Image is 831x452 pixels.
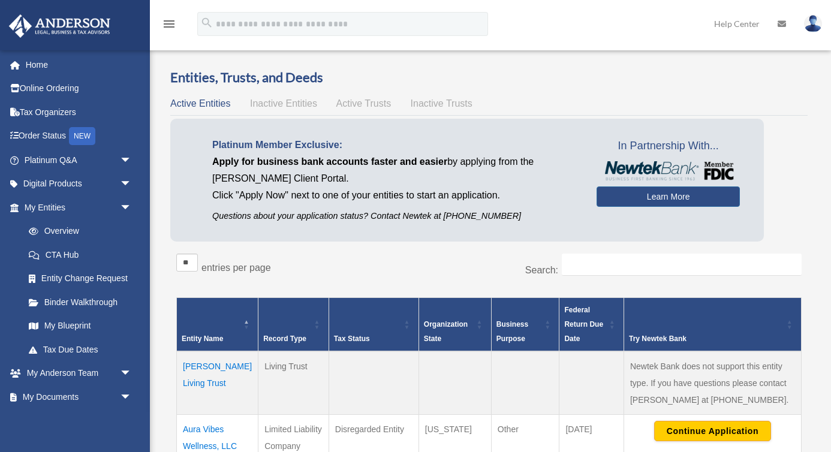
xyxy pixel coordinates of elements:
th: Business Purpose: Activate to sort [491,298,559,352]
a: My Anderson Teamarrow_drop_down [8,361,150,385]
a: Binder Walkthrough [17,290,144,314]
span: arrow_drop_down [120,361,144,386]
button: Continue Application [654,421,771,441]
span: Active Entities [170,98,230,109]
span: arrow_drop_down [120,195,144,220]
span: Apply for business bank accounts faster and easier [212,156,447,167]
a: My Documentsarrow_drop_down [8,385,150,409]
th: Tax Status: Activate to sort [329,298,418,352]
a: Digital Productsarrow_drop_down [8,172,150,196]
a: Online Learningarrow_drop_down [8,409,150,433]
span: Federal Return Due Date [564,306,603,343]
i: search [200,16,213,29]
span: Organization State [424,320,468,343]
a: Tax Organizers [8,100,150,124]
span: arrow_drop_down [120,148,144,173]
a: Order StatusNEW [8,124,150,149]
img: NewtekBankLogoSM.png [603,161,734,180]
a: Online Ordering [8,77,150,101]
a: Tax Due Dates [17,338,144,361]
label: entries per page [201,263,271,273]
a: Home [8,53,150,77]
span: arrow_drop_down [120,385,144,409]
span: Inactive Trusts [411,98,472,109]
th: Entity Name: Activate to invert sorting [177,298,258,352]
th: Organization State: Activate to sort [418,298,491,352]
span: Entity Name [182,335,223,343]
p: Click "Apply Now" next to one of your entities to start an application. [212,187,579,204]
span: Tax Status [334,335,370,343]
label: Search: [525,265,558,275]
span: Business Purpose [496,320,528,343]
a: Platinum Q&Aarrow_drop_down [8,148,150,172]
p: by applying from the [PERSON_NAME] Client Portal. [212,153,579,187]
a: My Entitiesarrow_drop_down [8,195,144,219]
span: Record Type [263,335,306,343]
span: In Partnership With... [597,137,740,156]
td: Living Trust [258,351,329,415]
a: Entity Change Request [17,267,144,291]
p: Questions about your application status? Contact Newtek at [PHONE_NUMBER] [212,209,579,224]
th: Try Newtek Bank : Activate to sort [624,298,801,352]
div: Try Newtek Bank [629,332,783,346]
a: Overview [17,219,138,243]
i: menu [162,17,176,31]
h3: Entities, Trusts, and Deeds [170,68,808,87]
td: [PERSON_NAME] Living Trust [177,351,258,415]
span: arrow_drop_down [120,409,144,433]
img: Anderson Advisors Platinum Portal [5,14,114,38]
a: Learn More [597,186,740,207]
div: NEW [69,127,95,145]
img: User Pic [804,15,822,32]
span: arrow_drop_down [120,172,144,197]
span: Inactive Entities [250,98,317,109]
a: My Blueprint [17,314,144,338]
td: Newtek Bank does not support this entity type. If you have questions please contact [PERSON_NAME]... [624,351,801,415]
th: Record Type: Activate to sort [258,298,329,352]
p: Platinum Member Exclusive: [212,137,579,153]
th: Federal Return Due Date: Activate to sort [559,298,624,352]
a: CTA Hub [17,243,144,267]
a: menu [162,21,176,31]
span: Active Trusts [336,98,392,109]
